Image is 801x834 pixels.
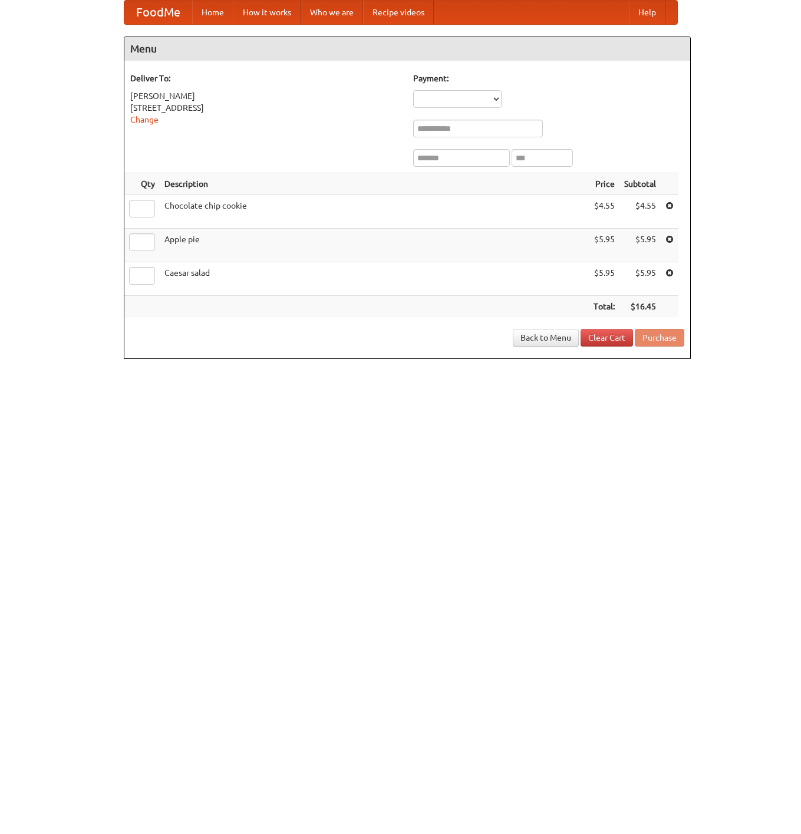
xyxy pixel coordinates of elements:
[589,296,619,318] th: Total:
[233,1,301,24] a: How it works
[589,229,619,262] td: $5.95
[301,1,363,24] a: Who we are
[160,195,589,229] td: Chocolate chip cookie
[160,173,589,195] th: Description
[619,229,661,262] td: $5.95
[629,1,665,24] a: Help
[589,195,619,229] td: $4.55
[589,262,619,296] td: $5.95
[160,229,589,262] td: Apple pie
[619,195,661,229] td: $4.55
[130,90,401,102] div: [PERSON_NAME]
[413,72,684,84] h5: Payment:
[363,1,434,24] a: Recipe videos
[619,173,661,195] th: Subtotal
[130,115,159,124] a: Change
[192,1,233,24] a: Home
[130,102,401,114] div: [STREET_ADDRESS]
[124,37,690,61] h4: Menu
[513,329,579,347] a: Back to Menu
[124,173,160,195] th: Qty
[130,72,401,84] h5: Deliver To:
[581,329,633,347] a: Clear Cart
[619,262,661,296] td: $5.95
[124,1,192,24] a: FoodMe
[160,262,589,296] td: Caesar salad
[635,329,684,347] button: Purchase
[589,173,619,195] th: Price
[619,296,661,318] th: $16.45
